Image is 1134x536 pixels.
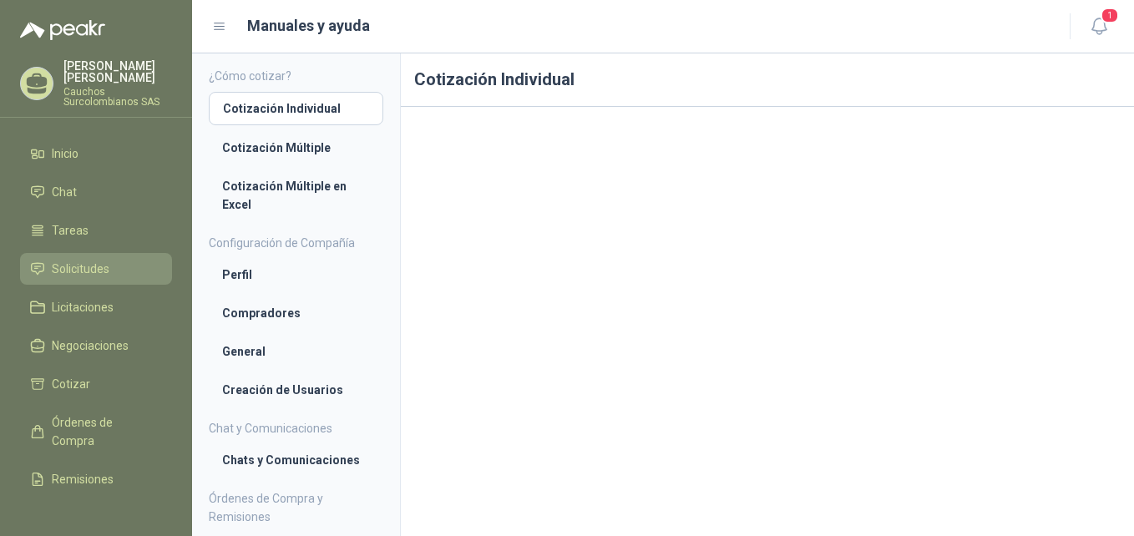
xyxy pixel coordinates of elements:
[52,183,77,201] span: Chat
[223,99,369,118] li: Cotización Individual
[209,489,383,526] h4: Órdenes de Compra y Remisiones
[222,381,370,399] li: Creación de Usuarios
[222,139,370,157] li: Cotización Múltiple
[20,463,172,495] a: Remisiones
[20,20,105,40] img: Logo peakr
[209,170,383,220] a: Cotización Múltiple en Excel
[52,375,90,393] span: Cotizar
[52,298,114,316] span: Licitaciones
[20,253,172,285] a: Solicitudes
[401,53,1134,107] h1: Cotización Individual
[222,342,370,361] li: General
[247,14,370,38] h1: Manuales y ayuda
[209,259,383,291] a: Perfil
[63,87,172,107] p: Cauchos Surcolombianos SAS
[52,221,89,240] span: Tareas
[20,215,172,246] a: Tareas
[52,413,156,450] span: Órdenes de Compra
[222,451,370,469] li: Chats y Comunicaciones
[209,132,383,164] a: Cotización Múltiple
[222,265,370,284] li: Perfil
[52,144,78,163] span: Inicio
[209,336,383,367] a: General
[20,330,172,362] a: Negociaciones
[20,176,172,208] a: Chat
[209,67,383,85] h4: ¿Cómo cotizar?
[20,407,172,457] a: Órdenes de Compra
[52,336,129,355] span: Negociaciones
[222,177,370,214] li: Cotización Múltiple en Excel
[209,297,383,329] a: Compradores
[414,120,1121,516] iframe: 953374dfa75b41f38925b712e2491bfd
[63,60,172,83] p: [PERSON_NAME] [PERSON_NAME]
[209,419,383,437] h4: Chat y Comunicaciones
[52,470,114,488] span: Remisiones
[20,291,172,323] a: Licitaciones
[209,444,383,476] a: Chats y Comunicaciones
[52,260,109,278] span: Solicitudes
[1101,8,1119,23] span: 1
[1084,12,1114,42] button: 1
[209,374,383,406] a: Creación de Usuarios
[209,92,383,125] a: Cotización Individual
[222,304,370,322] li: Compradores
[20,138,172,169] a: Inicio
[209,234,383,252] h4: Configuración de Compañía
[20,368,172,400] a: Cotizar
